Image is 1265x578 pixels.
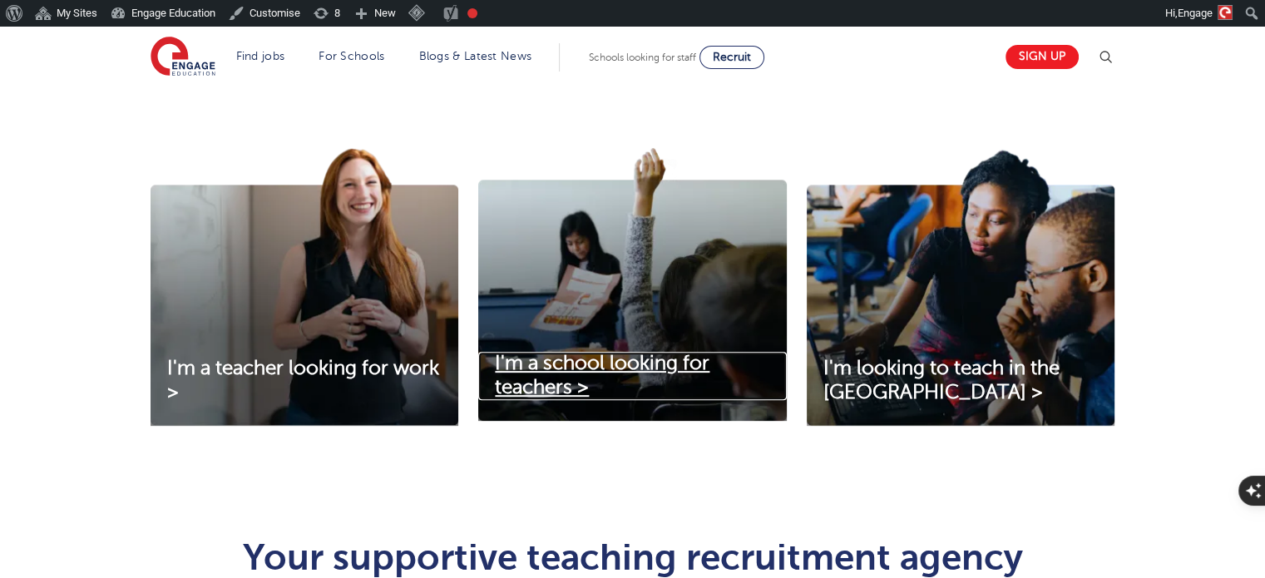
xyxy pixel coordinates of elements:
[699,46,764,69] a: Recruit
[495,352,709,398] span: I'm a school looking for teachers >
[151,357,458,405] a: I'm a teacher looking for work >
[419,50,532,62] a: Blogs & Latest News
[319,50,384,62] a: For Schools
[167,357,439,403] span: I'm a teacher looking for work >
[236,50,285,62] a: Find jobs
[823,357,1060,403] span: I'm looking to teach in the [GEOGRAPHIC_DATA] >
[1006,45,1079,69] a: Sign up
[478,352,786,400] a: I'm a school looking for teachers >
[151,37,215,78] img: Engage Education
[151,148,458,426] img: I'm a teacher looking for work
[1178,7,1213,19] span: Engage
[807,148,1114,426] img: I'm looking to teach in the UK
[589,52,696,63] span: Schools looking for staff
[467,8,477,18] div: Needs improvement
[713,51,751,63] span: Recruit
[478,148,786,421] img: I'm a school looking for teachers
[807,357,1114,405] a: I'm looking to teach in the [GEOGRAPHIC_DATA] >
[225,539,1040,576] h1: Your supportive teaching recruitment agency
